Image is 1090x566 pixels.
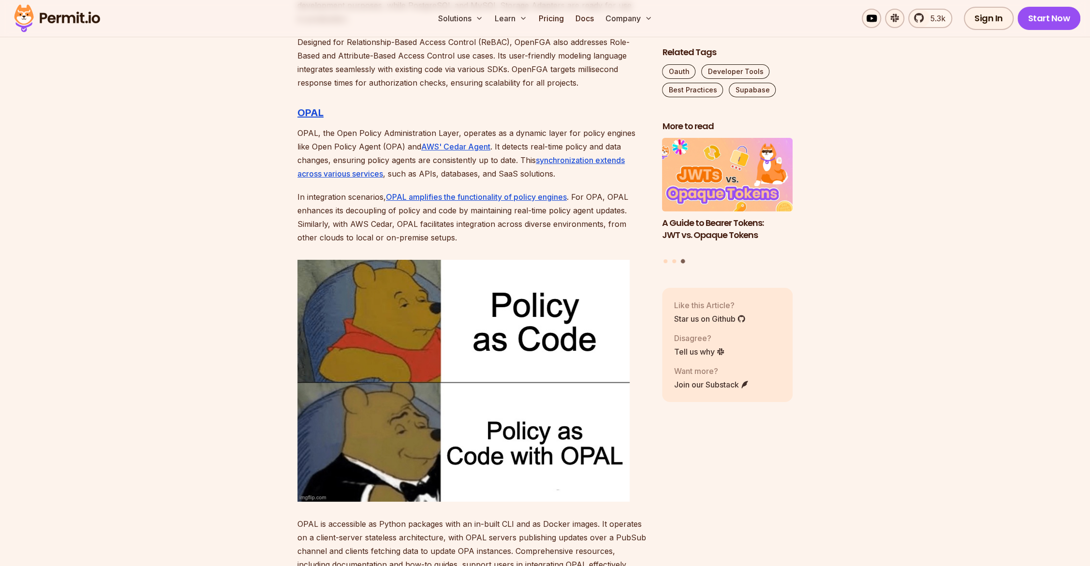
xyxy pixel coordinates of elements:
button: Go to slide 3 [680,259,685,264]
a: OPAL [297,107,324,119]
img: A Guide to Bearer Tokens: JWT vs. Opaque Tokens [662,138,793,212]
a: Sign In [964,7,1014,30]
a: Oauth [662,64,695,79]
a: Developer Tools [701,64,769,79]
button: Go to slide 1 [663,259,667,263]
a: Docs [572,9,598,28]
a: OPAL amplifies the functionality of policy engines [386,192,567,202]
p: Disagree? [674,332,725,344]
h2: Related Tags [662,46,793,59]
h2: More to read [662,120,793,133]
span: 5.3k [925,13,945,24]
div: Posts [662,138,793,265]
li: 3 of 3 [662,138,793,253]
a: Start Now [1017,7,1081,30]
button: Company [602,9,656,28]
button: Solutions [434,9,487,28]
a: Join our Substack [674,379,749,390]
a: A Guide to Bearer Tokens: JWT vs. Opaque TokensA Guide to Bearer Tokens: JWT vs. Opaque Tokens [662,138,793,253]
a: 5.3k [908,9,952,28]
img: 88f6m0.jpg [297,260,630,502]
p: Want more? [674,365,749,377]
img: Permit logo [10,2,104,35]
button: Go to slide 2 [672,259,676,263]
p: Like this Article? [674,299,746,311]
p: In integration scenarios, . For OPA, OPAL enhances its decoupling of policy and code by maintaini... [297,190,647,244]
a: Pricing [535,9,568,28]
button: Learn [491,9,531,28]
p: OPAL, the Open Policy Administration Layer, operates as a dynamic layer for policy engines like O... [297,126,647,180]
a: AWS' Cedar Agent [421,142,490,151]
a: Star us on Github [674,313,746,325]
a: Tell us why [674,346,725,357]
h3: A Guide to Bearer Tokens: JWT vs. Opaque Tokens [662,217,793,241]
p: Designed for Relationship-Based Access Control (ReBAC), OpenFGA also addresses Role-Based and Att... [297,35,647,89]
a: Best Practices [662,83,723,97]
a: Supabase [729,83,776,97]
